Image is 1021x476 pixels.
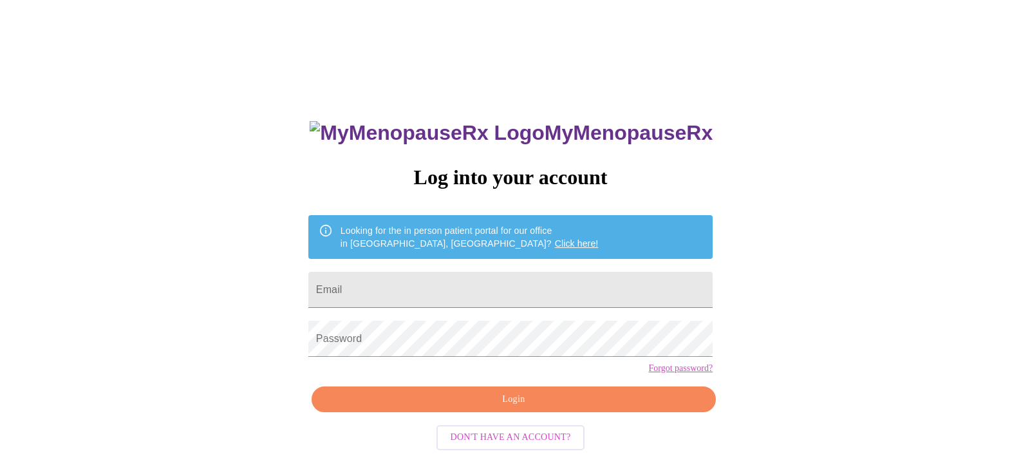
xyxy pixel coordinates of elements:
[555,238,599,249] a: Click here!
[451,430,571,446] span: Don't have an account?
[308,166,713,189] h3: Log into your account
[310,121,544,145] img: MyMenopauseRx Logo
[648,363,713,374] a: Forgot password?
[310,121,713,145] h3: MyMenopauseRx
[433,431,588,442] a: Don't have an account?
[341,219,599,255] div: Looking for the in person patient portal for our office in [GEOGRAPHIC_DATA], [GEOGRAPHIC_DATA]?
[436,425,585,450] button: Don't have an account?
[326,392,701,408] span: Login
[312,386,716,413] button: Login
